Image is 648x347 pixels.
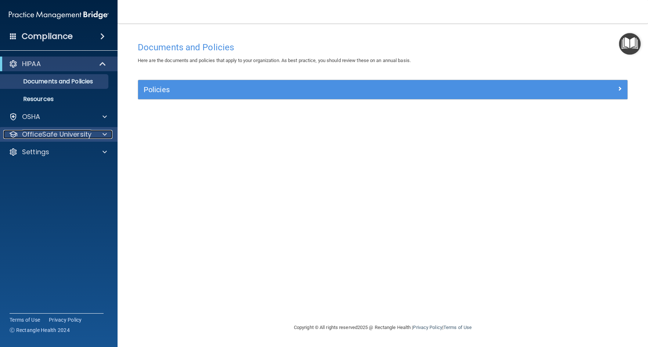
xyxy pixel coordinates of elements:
span: Here are the documents and policies that apply to your organization. As best practice, you should... [138,58,411,63]
a: Policies [144,84,622,95]
p: OfficeSafe University [22,130,91,139]
a: Settings [9,148,107,156]
a: HIPAA [9,59,107,68]
a: Privacy Policy [49,316,82,323]
p: HIPAA [22,59,41,68]
h4: Documents and Policies [138,43,628,52]
a: OSHA [9,112,107,121]
a: OfficeSafe University [9,130,107,139]
p: OSHA [22,112,40,121]
p: Resources [5,95,105,103]
p: Settings [22,148,49,156]
div: Copyright © All rights reserved 2025 @ Rectangle Health | | [249,316,517,339]
img: PMB logo [9,8,109,22]
button: Open Resource Center [619,33,641,55]
h5: Policies [144,86,500,94]
span: Ⓒ Rectangle Health 2024 [10,326,70,334]
a: Terms of Use [443,325,472,330]
a: Privacy Policy [413,325,442,330]
a: Terms of Use [10,316,40,323]
h4: Compliance [22,31,73,41]
p: Documents and Policies [5,78,105,85]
